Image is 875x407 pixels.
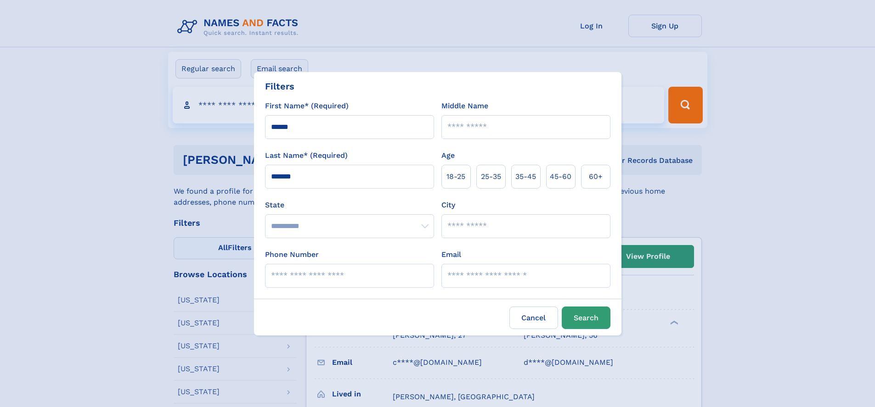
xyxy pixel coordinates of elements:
label: State [265,200,434,211]
label: First Name* (Required) [265,100,349,112]
span: 18‑25 [446,171,465,182]
label: Age [441,150,455,161]
label: Middle Name [441,100,488,112]
button: Search [562,307,610,329]
span: 45‑60 [550,171,571,182]
label: Cancel [509,307,558,329]
label: Phone Number [265,249,319,260]
label: City [441,200,455,211]
label: Email [441,249,461,260]
span: 25‑35 [481,171,501,182]
span: 35‑45 [515,171,536,182]
label: Last Name* (Required) [265,150,348,161]
span: 60+ [589,171,603,182]
div: Filters [265,79,294,93]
